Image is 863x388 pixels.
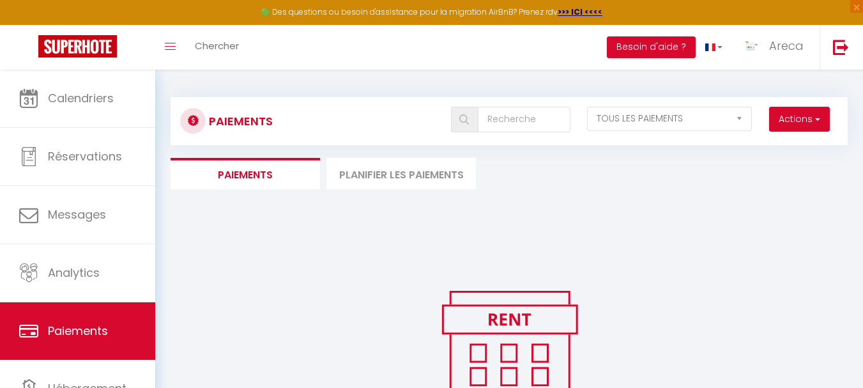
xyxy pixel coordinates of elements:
[769,107,830,132] button: Actions
[833,39,849,55] img: logout
[326,158,476,189] li: Planifier les paiements
[742,36,761,56] img: ...
[48,265,100,281] span: Analytics
[48,323,108,339] span: Paiements
[185,25,248,70] a: Chercher
[558,6,602,17] a: >>> ICI <<<<
[171,158,320,189] li: Paiements
[209,107,273,136] h3: Paiements
[38,35,117,58] img: Super Booking
[48,148,122,164] span: Réservations
[607,36,696,58] button: Besoin d'aide ?
[48,90,114,106] span: Calendriers
[732,25,820,70] a: ... Areca
[478,107,570,132] input: Recherche
[195,39,239,52] span: Chercher
[48,206,106,222] span: Messages
[769,38,804,54] span: Areca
